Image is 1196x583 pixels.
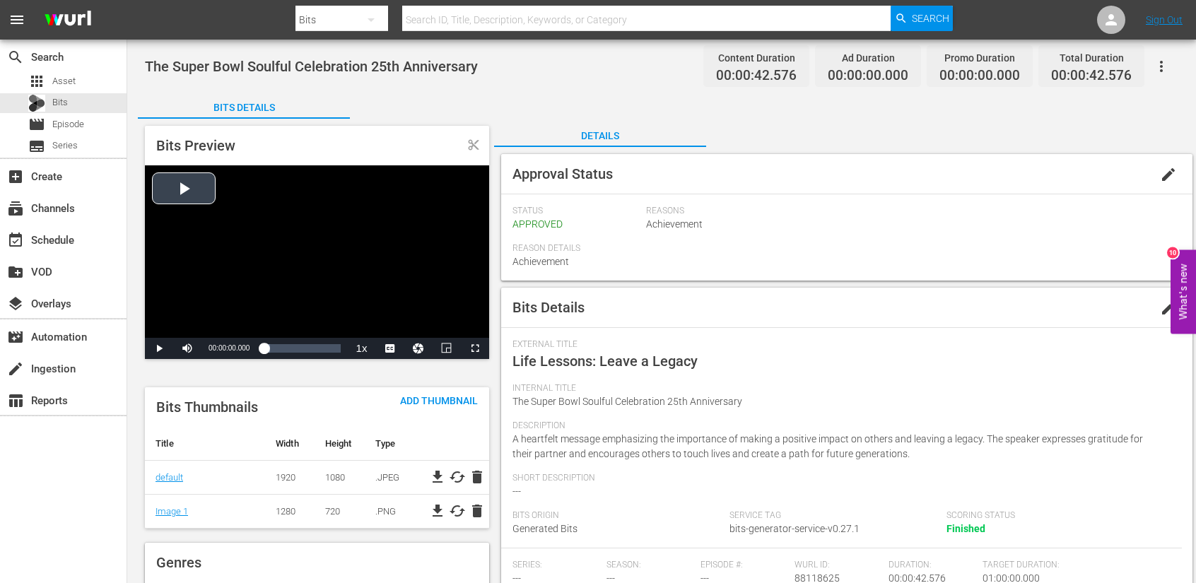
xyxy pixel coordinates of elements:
[512,433,1143,459] span: A heartfelt message emphasizing the importance of making a positive impact on others and leaving ...
[939,68,1020,84] span: 00:00:00.000
[469,469,486,485] button: delete
[646,206,1174,217] span: Reasons
[512,396,742,407] span: The Super Bowl Soulful Celebration 25th Anniversary
[315,460,365,494] td: 1080
[138,90,350,124] div: Bits Details
[1151,291,1185,325] button: edit
[716,48,797,68] div: Content Duration
[28,116,45,133] span: Episode
[494,119,706,153] div: Details
[52,117,84,131] span: Episode
[7,168,24,185] span: Create
[494,119,706,147] button: Details
[156,137,235,154] span: Bits Preview
[939,48,1020,68] div: Promo Duration
[512,510,729,522] span: Bits Origin
[1051,68,1132,84] span: 00:00:42.576
[145,427,265,461] th: Title
[512,218,563,230] span: APPROVED
[729,510,946,522] span: Service Tag
[264,344,340,353] div: Progress Bar
[1160,166,1177,183] span: edit
[156,554,201,571] span: Genres
[209,344,250,352] span: 00:00:00.000
[1146,14,1183,25] a: Sign Out
[8,11,25,28] span: menu
[7,232,24,249] span: Schedule
[512,485,521,497] span: ---
[7,360,24,377] span: Ingestion
[1051,48,1132,68] div: Total Duration
[389,387,489,413] button: Add Thumbnail
[52,95,68,110] span: Bits
[828,68,908,84] span: 00:00:00.000
[449,469,466,485] button: cached
[512,560,599,571] span: Series:
[376,338,404,359] button: Captions
[512,353,698,370] span: Life Lessons: Leave a Legacy
[912,6,949,31] span: Search
[646,218,703,230] span: Achievement
[145,165,489,359] div: Video Player
[28,95,45,112] div: Bits
[469,502,486,519] button: delete
[315,494,365,528] td: 720
[512,256,569,267] span: Achievement
[7,295,24,312] span: Overlays
[348,338,376,359] button: Playback Rate
[512,523,578,534] span: Generated Bits
[429,502,446,519] a: file_download
[433,338,461,359] button: Picture-in-Picture
[389,395,489,406] span: Add Thumbnail
[265,494,315,528] td: 1280
[1167,247,1178,258] div: 10
[512,243,1174,254] span: Reason Details
[700,560,787,571] span: Episode #:
[606,560,693,571] span: Season:
[429,469,446,485] a: file_download
[404,338,433,359] button: Jump To Time
[365,427,426,461] th: Type
[512,339,1163,351] span: External Title
[156,472,183,483] a: default
[716,68,797,84] span: 00:00:42.576
[145,338,173,359] button: Play
[512,165,613,182] span: Approval Status
[7,200,24,217] span: Channels
[315,427,365,461] th: Height
[1151,158,1185,192] button: edit
[891,6,953,31] button: Search
[1171,249,1196,334] button: Open Feedback Widget
[265,460,315,494] td: 1920
[365,494,426,528] td: .PNG
[7,392,24,409] span: Reports
[173,338,201,359] button: Mute
[512,383,1163,394] span: Internal Title
[729,523,860,534] span: bits-generator-service-v0.27.1
[512,420,1163,432] span: Description
[34,4,102,37] img: ans4CAIJ8jUAAAAAAAAAAAAAAAAAAAAAAAAgQb4GAAAAAAAAAAAAAAAAAAAAAAAAJMjXAAAAAAAAAAAAAAAAAAAAAAAAgAT5G...
[7,329,24,346] span: Automation
[512,206,639,217] span: Status
[946,523,985,534] span: Finished
[7,264,24,281] span: VOD
[983,560,1163,571] span: Target Duration:
[1160,300,1177,317] span: edit
[138,90,350,119] button: Bits Details
[156,399,258,416] span: Bits Thumbnails
[156,506,188,517] a: Image 1
[7,49,24,66] span: Search
[467,139,480,151] span: Clipped
[512,473,1163,484] span: Short Description
[828,48,908,68] div: Ad Duration
[449,502,466,519] button: cached
[265,427,315,461] th: Width
[28,138,45,155] span: Series
[946,510,1163,522] span: Scoring Status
